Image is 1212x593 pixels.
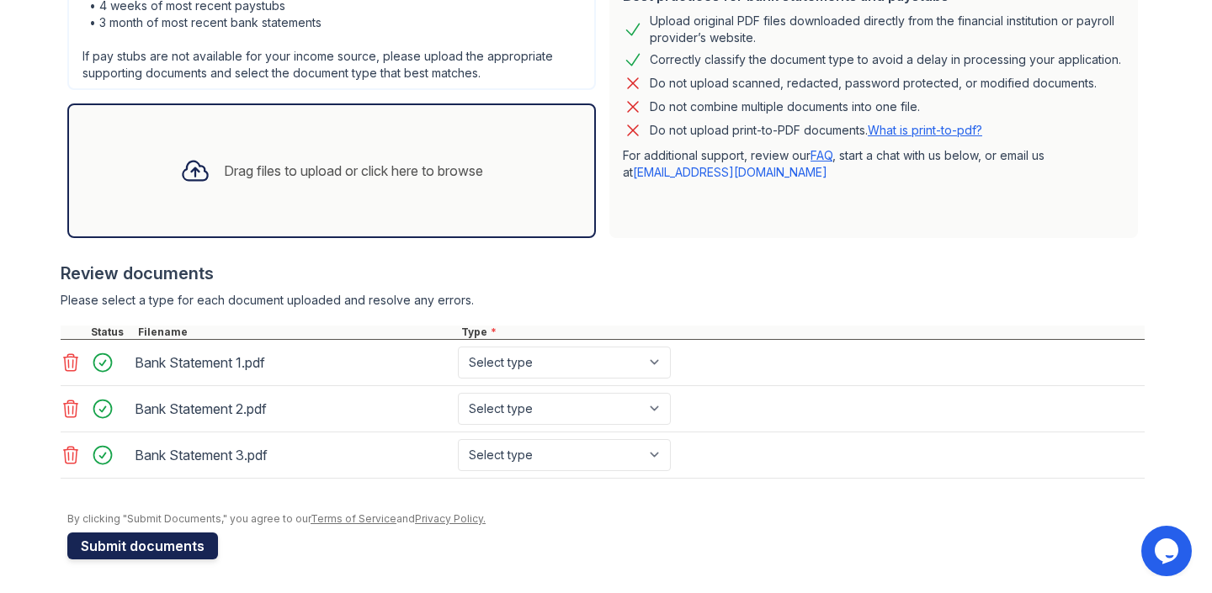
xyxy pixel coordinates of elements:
div: By clicking "Submit Documents," you agree to our and [67,512,1145,526]
a: Terms of Service [311,512,396,525]
a: [EMAIL_ADDRESS][DOMAIN_NAME] [633,165,827,179]
p: For additional support, review our , start a chat with us below, or email us at [623,147,1124,181]
div: Do not combine multiple documents into one file. [650,97,920,117]
iframe: chat widget [1141,526,1195,576]
div: Bank Statement 1.pdf [135,349,451,376]
a: What is print-to-pdf? [868,123,982,137]
div: Type [458,326,1145,339]
p: Do not upload print-to-PDF documents. [650,122,982,139]
div: Bank Statement 2.pdf [135,395,451,422]
div: Drag files to upload or click here to browse [224,161,483,181]
a: Privacy Policy. [415,512,486,525]
a: FAQ [811,148,832,162]
div: Please select a type for each document uploaded and resolve any errors. [61,292,1145,309]
div: Review documents [61,262,1145,285]
div: Do not upload scanned, redacted, password protected, or modified documents. [650,73,1097,93]
div: Bank Statement 3.pdf [135,442,451,469]
div: Correctly classify the document type to avoid a delay in processing your application. [650,50,1121,70]
button: Submit documents [67,532,218,559]
div: Filename [135,326,458,339]
div: Upload original PDF files downloaded directly from the financial institution or payroll provider’... [650,13,1124,46]
div: Status [88,326,135,339]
